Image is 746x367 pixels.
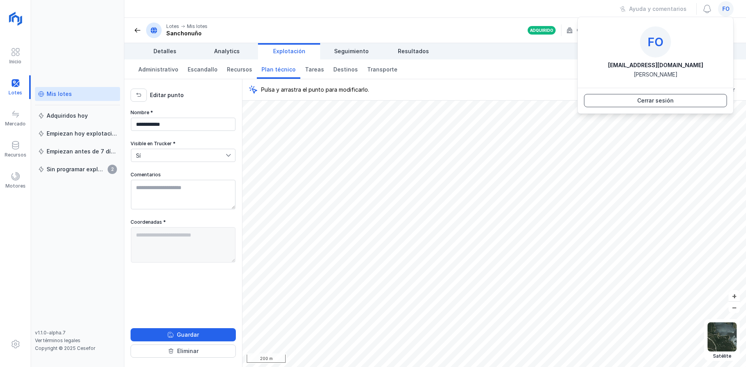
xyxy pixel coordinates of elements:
div: Mercado [5,121,26,127]
a: Adquiridos hoy [35,109,120,123]
button: Cerrar sesión [584,94,727,107]
a: Sin programar explotación2 [35,162,120,176]
img: satellite.webp [708,322,737,351]
a: Plan técnico [257,59,300,79]
div: Adquirido [530,28,553,33]
span: Pulsa y arrastra el punto para modificarlo. [261,86,369,94]
a: Recursos [222,59,257,79]
label: Comentarios [131,172,161,178]
a: Empiezan hoy explotación [35,127,120,141]
a: Detalles [134,43,196,59]
span: 2 [108,165,117,174]
button: Guardar [131,328,236,341]
div: [PERSON_NAME] [634,71,678,78]
a: Explotación [258,43,320,59]
span: Tareas [305,66,324,73]
a: Seguimiento [320,43,382,59]
span: Destinos [333,66,358,73]
span: fo [648,35,664,49]
div: Empiezan hoy explotación [47,130,117,137]
label: Coordenadas * [131,219,166,225]
div: Ayuda y comentarios [629,5,687,13]
div: Recursos [5,152,26,158]
a: Ver términos legales [35,337,80,343]
label: Visible en Trucker * [131,141,176,147]
span: Seguimiento [334,47,369,55]
span: Recursos [227,66,252,73]
label: Nombre * [131,110,153,116]
div: Inicio [9,59,21,65]
span: Detalles [153,47,176,55]
div: Empiezan antes de 7 días [47,148,117,155]
div: Satélite [708,353,737,359]
a: Transporte [363,59,402,79]
button: + [729,290,740,301]
span: Resultados [398,47,429,55]
a: Escandallo [183,59,222,79]
div: Mis lotes [187,23,207,30]
div: [EMAIL_ADDRESS][DOMAIN_NAME] [608,61,703,69]
div: Cerrar sesión [637,97,674,104]
div: Creado por tu organización [566,24,659,36]
span: fo [722,5,730,13]
span: Escandallo [188,66,218,73]
div: Adquiridos hoy [47,112,88,120]
img: logoRight.svg [6,9,25,28]
div: Motores [5,183,26,189]
span: Plan técnico [261,66,296,73]
div: Sin programar explotación [47,165,105,173]
a: Resultados [382,43,444,59]
div: Eliminar [177,347,199,355]
a: Administrativo [134,59,183,79]
div: Lotes [166,23,179,30]
div: Copyright © 2025 Cesefor [35,345,120,351]
a: Tareas [300,59,329,79]
div: v1.1.0-alpha.7 [35,330,120,336]
a: Mis lotes [35,87,120,101]
span: Analytics [214,47,240,55]
div: Mis lotes [47,90,72,98]
button: Eliminar [131,344,236,358]
a: Empiezan antes de 7 días [35,144,120,158]
span: Administrativo [138,66,178,73]
span: Sí [131,149,226,162]
button: Ayuda y comentarios [615,2,692,16]
div: Editar punto [150,91,184,99]
a: Analytics [196,43,258,59]
button: – [729,302,740,313]
a: Destinos [329,59,363,79]
div: Guardar [177,331,199,339]
span: Transporte [367,66,397,73]
div: Sanchonuño [166,30,207,37]
span: Explotación [273,47,305,55]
